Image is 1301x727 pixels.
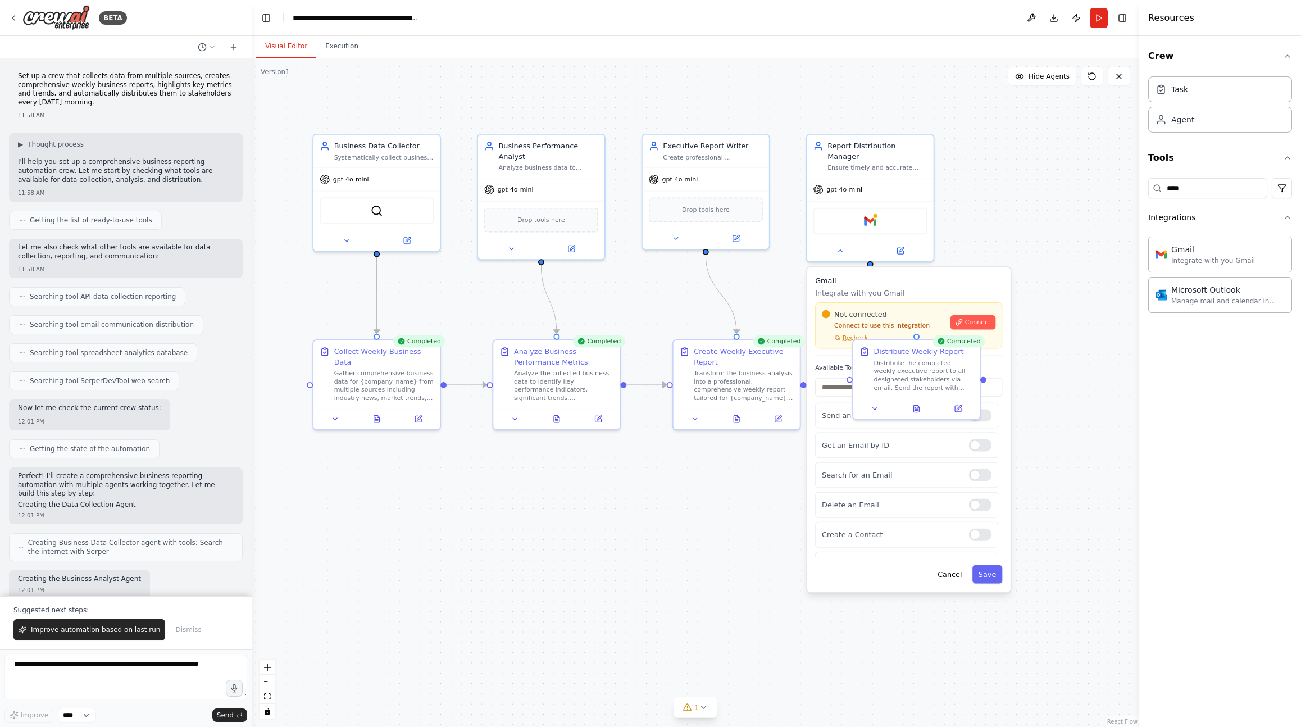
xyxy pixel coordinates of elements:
[682,205,730,215] span: Drop tools here
[827,163,927,172] div: Ensure timely and accurate distribution of weekly business reports to all designated stakeholders...
[377,234,435,247] button: Open in side panel
[822,440,961,450] p: Get an Email by ID
[1171,297,1285,306] div: Manage mail and calendar in Outlook
[1148,203,1292,232] button: Integrations
[493,339,621,430] div: CompletedAnalyze Business Performance MetricsAnalyze the collected business data to identify key ...
[393,335,445,348] div: Completed
[663,141,763,151] div: Executive Report Writer
[226,680,243,697] button: Click to speak your automation idea
[401,413,436,425] button: Open in side panel
[212,708,247,722] button: Send
[864,215,876,227] img: Gmail
[18,472,234,498] p: Perfect! I'll create a comprehensive business reporting automation with multiple agents working t...
[852,339,981,420] div: CompletedDistribute Weekly ReportDistribute the completed weekly executive report to all designat...
[626,380,666,390] g: Edge from d133b254-2099-43fb-8a05-b9c1d65e7647 to bdd3f0cf-d0cc-4975-ae94-1e7658d07d60
[18,265,234,274] div: 11:58 AM
[1148,212,1195,223] div: Integrations
[662,175,698,184] span: gpt-4o-mini
[333,175,369,184] span: gpt-4o-mini
[18,586,141,594] div: 12:01 PM
[822,410,961,420] p: Send an Email
[950,315,995,330] button: Connect
[932,335,985,348] div: Completed
[965,318,990,326] span: Connect
[694,347,794,367] div: Create Weekly Executive Report
[18,72,234,107] p: Set up a crew that collects data from multiple sources, creates comprehensive weekly business rep...
[22,5,90,30] img: Logo
[28,538,233,556] span: Creating Business Data Collector agent with tools: Search the internet with Serper
[753,335,805,348] div: Completed
[256,35,316,58] button: Visual Editor
[18,111,234,120] div: 11:58 AM
[542,243,600,255] button: Open in side panel
[258,10,274,26] button: Hide left sidebar
[535,413,578,425] button: View output
[715,413,758,425] button: View output
[4,708,53,723] button: Improve
[498,141,598,162] div: Business Performance Analyst
[99,11,127,25] div: BETA
[30,292,176,301] span: Searching tool API data collection reporting
[843,334,868,342] span: Recheck
[1171,114,1194,125] div: Agent
[536,265,562,334] g: Edge from 56911345-b68e-4c2e-82a4-ac2b1fa9cfac to d133b254-2099-43fb-8a05-b9c1d65e7647
[1156,289,1167,301] img: Microsoft Outlook
[18,158,234,184] p: I'll help you set up a comprehensive business reporting automation crew. Let me start by checking...
[707,233,765,245] button: Open in side panel
[312,134,441,252] div: Business Data CollectorSystematically collect business data from multiple sources including web r...
[895,403,938,415] button: View output
[193,40,220,54] button: Switch to previous chat
[1148,72,1292,142] div: Crew
[580,413,616,425] button: Open in side panel
[13,606,238,615] p: Suggested next steps:
[30,348,188,357] span: Searching tool spreadsheet analytics database
[694,369,794,402] div: Transform the business analysis into a professional, comprehensive weekly report tailored for {co...
[217,711,234,720] span: Send
[316,35,367,58] button: Execution
[18,243,234,261] p: Let me also check what other tools are available for data collection, reporting, and communication:
[642,134,770,250] div: Executive Report WriterCreate professional, comprehensive weekly business reports that clearly co...
[260,689,275,704] button: fit view
[822,470,961,480] p: Search for an Email
[700,255,742,334] g: Edge from 4106ccf4-9250-4ab5-9a2e-02aa345d9476 to bdd3f0cf-d0cc-4975-ae94-1e7658d07d60
[871,245,929,257] button: Open in side panel
[874,347,964,357] div: Distribute Weekly Report
[170,619,207,640] button: Dismiss
[225,40,243,54] button: Start a new chat
[18,140,23,149] span: ▶
[18,501,234,510] h2: Creating the Data Collection Agent
[694,702,699,713] span: 1
[175,625,201,634] span: Dismiss
[260,675,275,689] button: zoom out
[815,275,1002,285] h3: Gmail
[334,153,434,162] div: Systematically collect business data from multiple sources including web research, internal datab...
[18,404,161,413] p: Now let me check the current crew status:
[1107,719,1138,725] a: React Flow attribution
[1148,142,1292,174] button: Tools
[1008,67,1076,85] button: Hide Agents
[826,185,862,194] span: gpt-4o-mini
[13,619,165,640] button: Improve automation based on last run
[447,380,486,390] g: Edge from 2034a20d-155e-4c71-88bd-126d0d01f5c2 to d133b254-2099-43fb-8a05-b9c1d65e7647
[1148,40,1292,72] button: Crew
[371,205,383,217] img: SerperDevTool
[1148,232,1292,322] div: Integrations
[18,417,161,426] div: 12:01 PM
[1148,174,1292,331] div: Tools
[822,530,961,540] p: Create a Contact
[940,403,976,415] button: Open in side panel
[498,163,598,172] div: Analyze business data to identify key performance indicators, trends, opportunities, and risks. T...
[21,711,48,720] span: Improve
[573,335,625,348] div: Completed
[260,660,275,719] div: React Flow controls
[822,499,961,510] p: Delete an Email
[874,359,974,392] div: Distribute the completed weekly executive report to all designated stakeholders via email. Send t...
[761,413,796,425] button: Open in side panel
[18,511,234,520] div: 12:01 PM
[28,140,84,149] span: Thought process
[834,309,887,319] span: Not connected
[1029,72,1070,81] span: Hide Agents
[261,67,290,76] div: Version 1
[514,369,614,402] div: Analyze the collected business data to identify key performance indicators, significant trends, o...
[806,134,935,262] div: Report Distribution ManagerEnsure timely and accurate distribution of weekly business reports to ...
